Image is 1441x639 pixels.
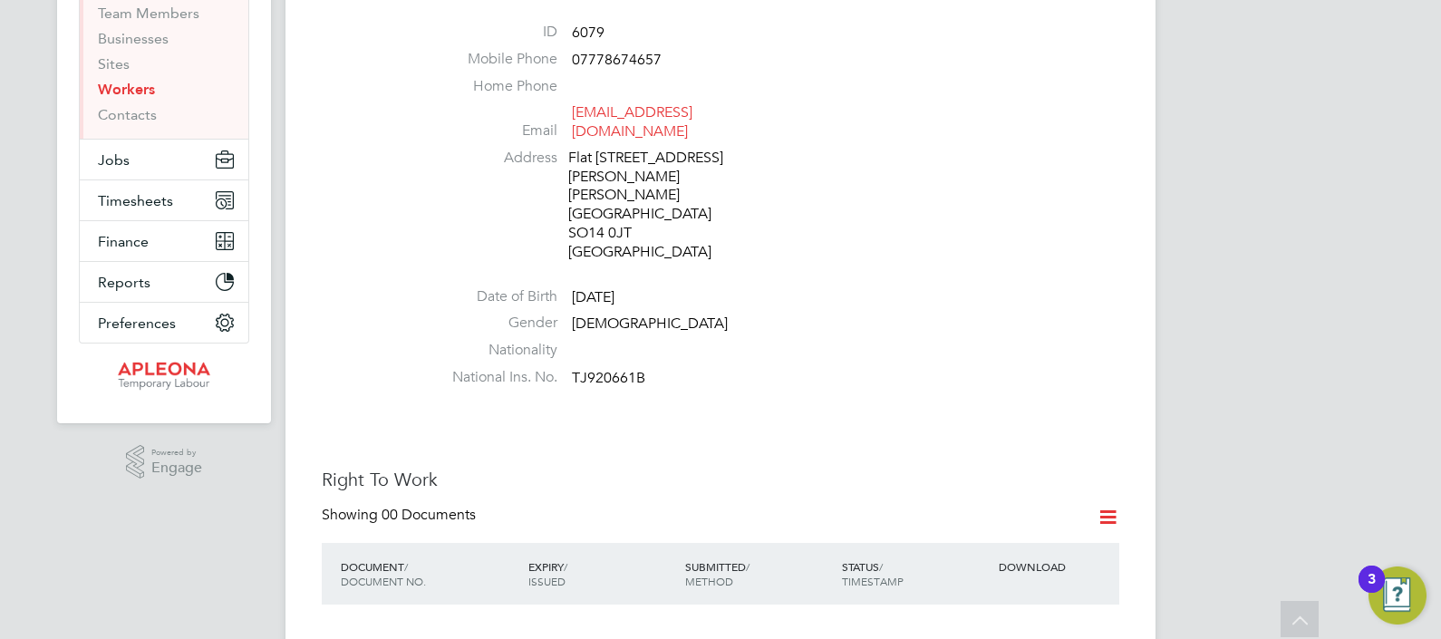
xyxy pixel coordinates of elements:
[98,192,173,209] span: Timesheets
[98,106,157,123] a: Contacts
[80,140,248,179] button: Jobs
[879,559,883,574] span: /
[80,303,248,343] button: Preferences
[430,77,557,96] label: Home Phone
[126,445,203,479] a: Powered byEngage
[80,221,248,261] button: Finance
[572,288,614,306] span: [DATE]
[572,369,645,387] span: TJ920661B
[151,460,202,476] span: Engage
[572,24,604,42] span: 6079
[80,262,248,302] button: Reports
[430,287,557,306] label: Date of Birth
[98,274,150,291] span: Reports
[528,574,566,588] span: ISSUED
[98,55,130,73] a: Sites
[430,149,557,168] label: Address
[430,121,557,140] label: Email
[572,51,662,69] span: 07778674657
[1368,579,1376,603] div: 3
[80,180,248,220] button: Timesheets
[746,559,750,574] span: /
[430,368,557,387] label: National Ins. No.
[572,315,728,334] span: [DEMOGRAPHIC_DATA]
[572,103,692,140] a: [EMAIL_ADDRESS][DOMAIN_NAME]
[322,506,479,525] div: Showing
[98,151,130,169] span: Jobs
[685,574,733,588] span: METHOD
[837,550,994,597] div: STATUS
[430,50,557,69] label: Mobile Phone
[341,574,426,588] span: DOCUMENT NO.
[1368,566,1426,624] button: Open Resource Center, 3 new notifications
[430,23,557,42] label: ID
[118,362,210,391] img: apleona-logo-retina.png
[842,574,904,588] span: TIMESTAMP
[382,506,476,524] span: 00 Documents
[98,81,155,98] a: Workers
[98,233,149,250] span: Finance
[98,30,169,47] a: Businesses
[404,559,408,574] span: /
[336,550,524,597] div: DOCUMENT
[681,550,837,597] div: SUBMITTED
[568,149,740,262] div: Flat [STREET_ADDRESS][PERSON_NAME] [PERSON_NAME][GEOGRAPHIC_DATA] SO14 0JT [GEOGRAPHIC_DATA]
[98,5,199,22] a: Team Members
[524,550,681,597] div: EXPIRY
[322,468,1119,491] h3: Right To Work
[151,445,202,460] span: Powered by
[98,315,176,332] span: Preferences
[564,559,567,574] span: /
[430,341,557,360] label: Nationality
[79,362,249,391] a: Go to home page
[430,314,557,333] label: Gender
[994,550,1119,583] div: DOWNLOAD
